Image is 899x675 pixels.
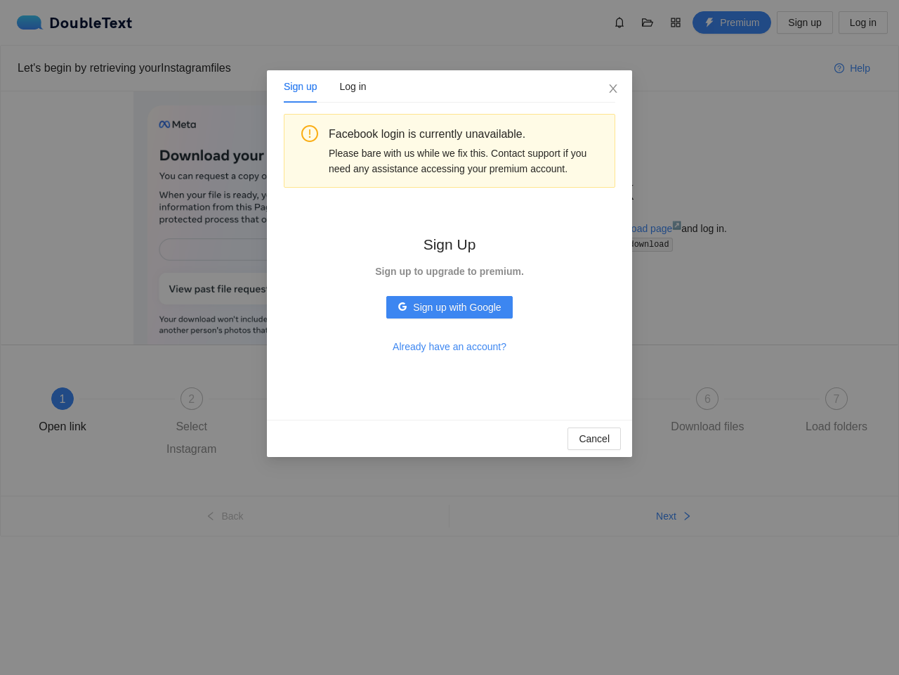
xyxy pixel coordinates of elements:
span: Cancel [579,431,610,446]
button: googleSign up with Google [386,296,512,319]
span: exclamation-circle [301,125,318,142]
div: Log in [339,79,366,94]
span: Sign up with Google [413,300,501,315]
div: Facebook login is currently unavailable. [329,125,604,143]
div: Sign up [284,79,317,94]
button: Cancel [567,427,621,450]
button: Close [594,70,632,108]
span: google [398,302,407,313]
span: close [608,83,619,94]
span: Already have an account? [393,339,506,354]
button: Already have an account? [381,335,518,358]
strong: Sign up to upgrade to premium. [375,266,524,277]
div: Please bare with us while we fix this. Contact support if you need any assistance accessing your ... [329,146,604,176]
h2: Sign Up [375,233,524,256]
